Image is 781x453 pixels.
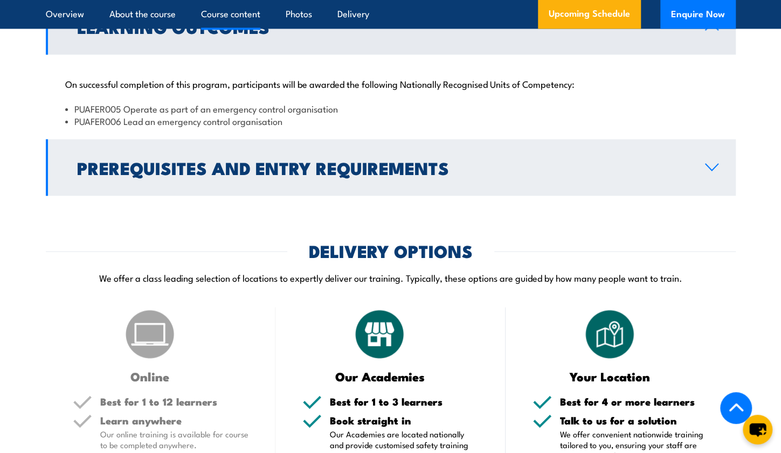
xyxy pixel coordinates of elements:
h5: Talk to us for a solution [560,415,709,425]
h3: Our Academies [302,370,457,382]
h2: DELIVERY OPTIONS [309,242,473,257]
h5: Best for 1 to 12 learners [100,396,249,406]
h5: Book straight in [330,415,479,425]
h5: Learn anywhere [100,415,249,425]
h2: Learning Outcomes [77,18,688,33]
h5: Best for 1 to 3 learners [330,396,479,406]
p: Our online training is available for course to be completed anywhere. [100,428,249,450]
h5: Best for 4 or more learners [560,396,709,406]
h3: Online [73,370,227,382]
li: PUAFER005 Operate as part of an emergency control organisation [65,102,716,114]
p: On successful completion of this program, participants will be awarded the following Nationally R... [65,78,716,88]
li: PUAFER006 Lead an emergency control organisation [65,114,716,127]
button: chat-button [743,415,772,444]
h3: Your Location [533,370,687,382]
p: We offer a class leading selection of locations to expertly deliver our training. Typically, thes... [46,271,736,283]
h2: Prerequisites and Entry Requirements [77,159,688,175]
a: Prerequisites and Entry Requirements [46,139,736,196]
